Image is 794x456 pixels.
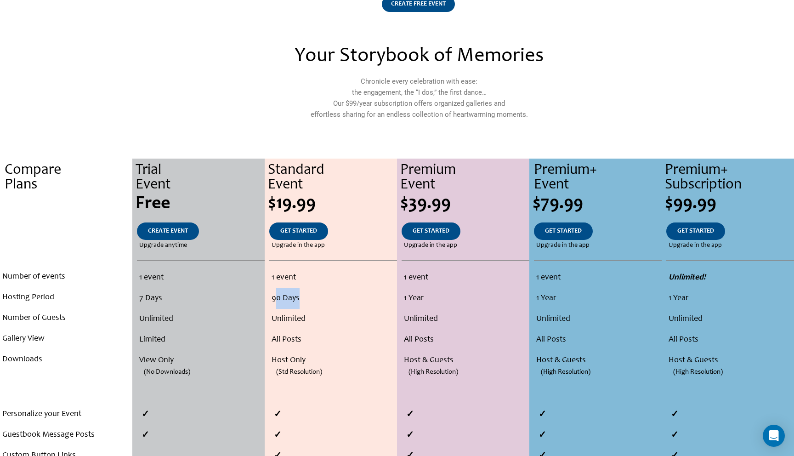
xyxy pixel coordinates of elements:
li: View Only [139,350,262,371]
span: Upgrade anytime [139,240,187,251]
p: Chronicle every celebration with ease: the engagement, the “I dos,” the first dance… Our $99/year... [220,76,618,120]
div: $79.99 [533,195,662,213]
strong: Unlimited! [669,274,706,282]
div: $19.99 [268,195,397,213]
div: Trial Event [136,163,265,193]
li: 1 event [139,268,262,288]
div: Standard Event [268,163,397,193]
li: Host Only [272,350,395,371]
li: 1 Year [669,288,792,309]
li: Unlimited [139,309,262,330]
li: Guestbook Message Posts [2,425,130,445]
a: GET STARTED [402,222,460,240]
span: GET STARTED [413,228,449,234]
span: GET STARTED [280,228,317,234]
span: Upgrade in the app [536,240,590,251]
li: Downloads [2,349,130,370]
li: Host & Guests [404,350,527,371]
span: Upgrade in the app [272,240,325,251]
div: Premium+ Event [534,163,662,193]
div: Free [136,195,265,213]
li: Number of Guests [2,308,130,329]
div: Premium Event [400,163,529,193]
span: Upgrade in the app [669,240,722,251]
a: . [54,222,78,240]
span: (Std Resolution) [276,362,322,382]
li: Unlimited [669,309,792,330]
span: (High Resolution) [673,362,723,382]
div: Open Intercom Messenger [763,425,785,447]
li: 1 event [404,268,527,288]
span: (No Downloads) [144,362,190,382]
li: Host & Guests [669,350,792,371]
a: GET STARTED [269,222,328,240]
span: (High Resolution) [541,362,590,382]
div: Premium+ Subscription [665,163,794,193]
span: CREATE EVENT [148,228,188,234]
div: $99.99 [665,195,794,213]
li: 7 Days [139,288,262,309]
li: Personalize your Event [2,404,130,425]
div: Compare Plans [5,163,132,193]
span: GET STARTED [677,228,714,234]
li: 1 Year [536,288,659,309]
li: Limited [139,330,262,350]
a: CREATE EVENT [137,222,199,240]
a: GET STARTED [534,222,593,240]
span: . [65,228,67,234]
li: Unlimited [404,309,527,330]
li: Unlimited [272,309,395,330]
span: Upgrade in the app [404,240,457,251]
span: . [65,242,67,249]
li: Host & Guests [536,350,659,371]
li: All Posts [404,330,527,350]
li: 90 Days [272,288,395,309]
span: GET STARTED [545,228,582,234]
span: . [64,195,68,213]
li: Number of events [2,267,130,287]
li: 1 event [272,268,395,288]
li: All Posts [272,330,395,350]
li: 1 Year [404,288,527,309]
span: (High Resolution) [408,362,458,382]
div: $39.99 [400,195,529,213]
li: Unlimited [536,309,659,330]
h2: Your Storybook of Memories [220,46,618,67]
li: 1 event [536,268,659,288]
li: All Posts [669,330,792,350]
li: Hosting Period [2,287,130,308]
li: All Posts [536,330,659,350]
a: GET STARTED [666,222,725,240]
li: Gallery View [2,329,130,349]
